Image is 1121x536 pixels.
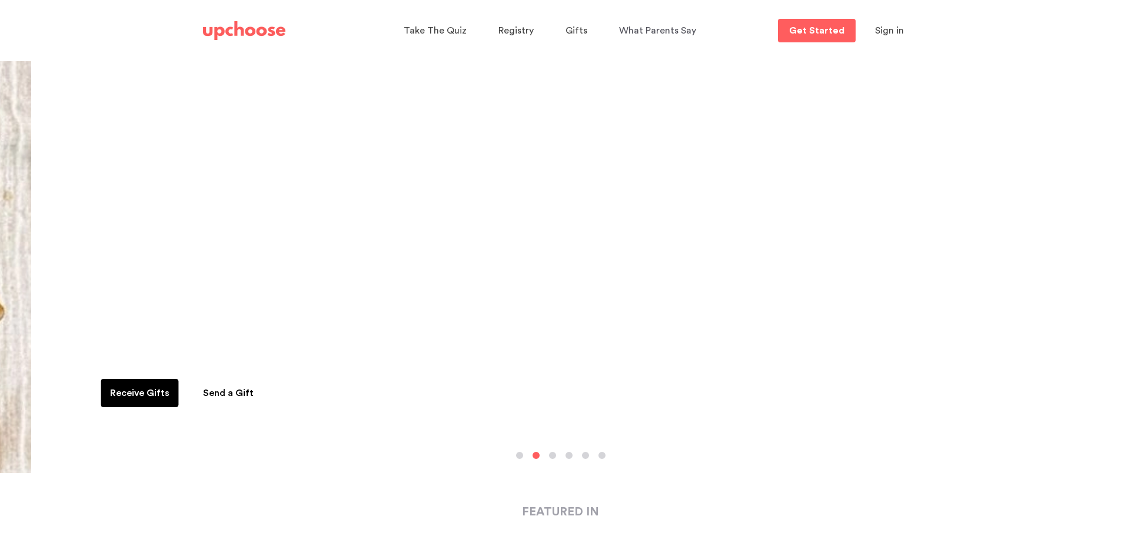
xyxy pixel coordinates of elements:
h2: Want to fund it with gifts? [100,311,482,339]
button: Sign in [860,19,919,42]
span: Sign in [875,26,904,35]
span: Registry [498,26,534,35]
span: Send a Gift [203,388,254,398]
p: Get Started [789,26,844,35]
a: Send a Gift [189,379,267,407]
a: Get Started [778,19,856,42]
a: Registry [498,19,537,42]
p: Receive Gifts [110,386,169,400]
a: Gifts [566,19,591,42]
span: Take The Quiz [404,26,467,35]
img: UpChoose [203,21,285,40]
span: What Parents Say [619,26,696,35]
strong: FEATURED IN [522,506,599,518]
a: Receive Gifts [101,379,179,407]
a: What Parents Say [619,19,700,42]
a: UpChoose [203,19,285,43]
a: Take The Quiz [404,19,470,42]
span: Gifts [566,26,587,35]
